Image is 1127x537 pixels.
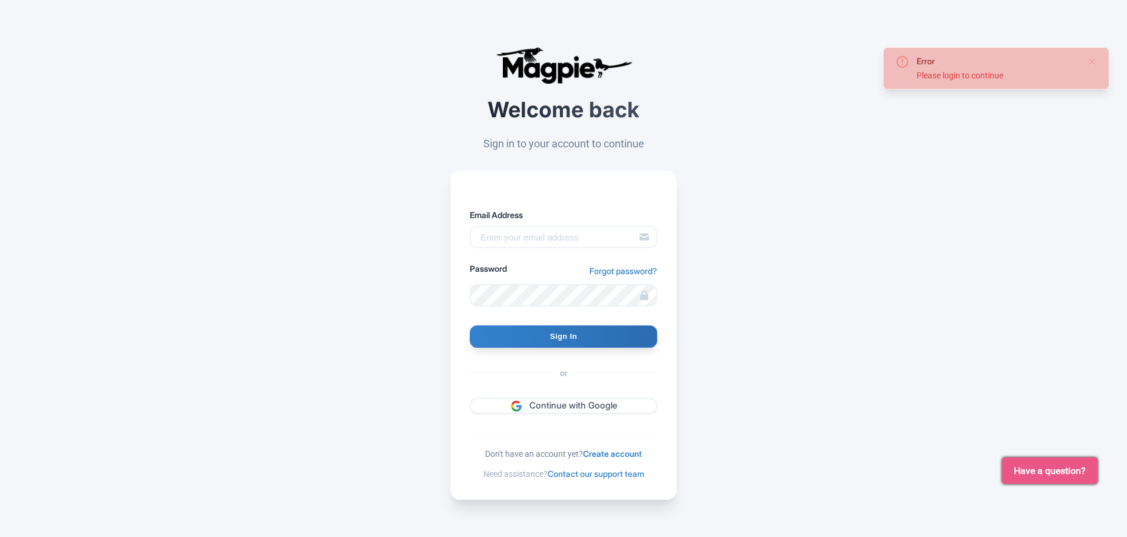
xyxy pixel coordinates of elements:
[450,99,677,123] h2: Welcome back
[1002,457,1098,484] button: Have a question?
[470,209,657,222] label: Email Address
[1088,55,1097,69] button: Close
[450,136,677,152] p: Sign in to your account to continue
[584,449,643,459] a: Create account
[470,226,657,249] input: Enter your email address
[470,448,657,460] div: Don't have an account yet?
[470,467,657,480] div: Need assistance?
[551,367,577,380] span: or
[1014,464,1086,478] span: Have a question?
[493,47,634,85] img: logo-ab69f6fb50320c5b225c76a69d11143b.png
[470,263,507,275] label: Password
[548,469,644,479] a: Contact our support team
[917,55,1078,67] div: Error
[470,398,657,414] a: Continue with Google
[470,326,657,348] input: Sign In
[589,265,657,278] a: Forgot password?
[917,70,1078,82] div: Please login to continue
